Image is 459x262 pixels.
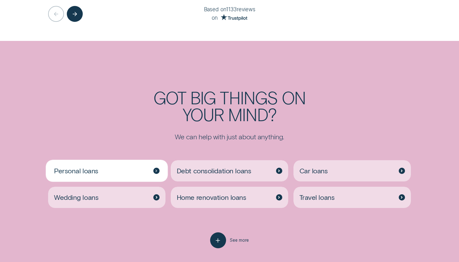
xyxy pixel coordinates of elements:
a: Go to Trust Pilot [218,15,247,21]
span: on [212,15,218,21]
a: Home renovation loans [171,187,288,208]
div: Based on 1133 reviews on Trust Pilot [140,6,319,21]
span: Personal loans [54,166,98,175]
a: Debt consolidation loans [171,160,288,181]
span: See more [230,238,249,243]
p: We can help with just about anything. [125,132,334,141]
span: Home renovation loans [177,193,246,202]
p: Based on 1133 reviews [140,6,319,13]
span: Travel loans [299,193,335,202]
span: Car loans [299,166,328,175]
span: Wedding loans [54,193,98,202]
button: Next button [67,6,83,22]
span: Debt consolidation loans [177,166,251,175]
h2: Got big things on your mind? [125,89,334,123]
a: Wedding loans [48,187,165,208]
button: See more [210,232,249,248]
a: Travel loans [294,187,411,208]
a: Car loans [294,160,411,181]
a: Personal loans [48,160,165,181]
